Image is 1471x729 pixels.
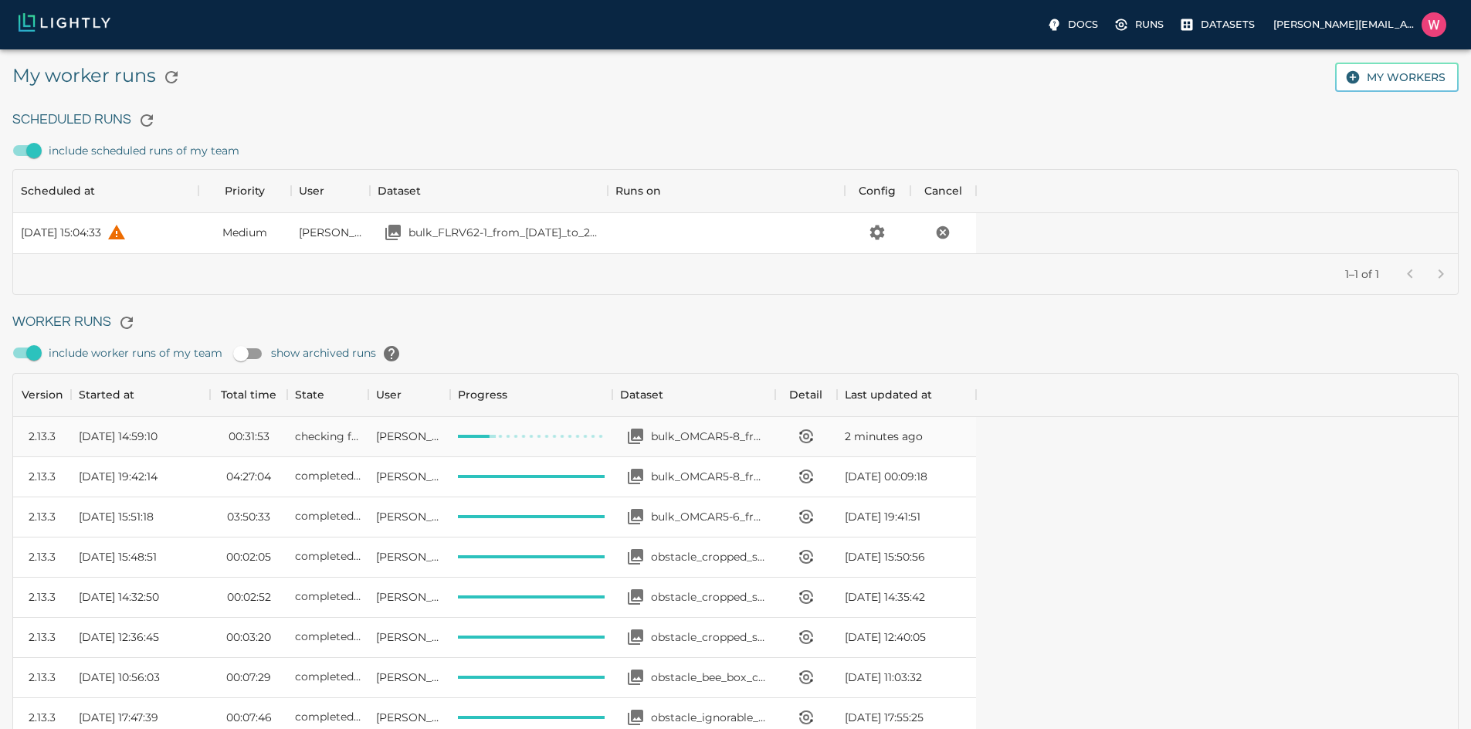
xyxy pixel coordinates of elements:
p: [PERSON_NAME][EMAIL_ADDRESS][PERSON_NAME] [1273,17,1415,32]
p: Docs [1068,17,1098,32]
div: Runs on [608,169,845,212]
time: 00:02:52 [227,589,271,605]
span: [DATE] 19:41:51 [845,509,920,524]
time: 00:07:29 [226,670,271,685]
div: Last updated at [837,373,976,416]
div: Dataset [620,373,663,416]
p: obstacle_cropped_set_2025-01-01_2025-08-15_21-33-00 [651,549,768,565]
p: Runs [1135,17,1164,32]
div: 2.13.3 [29,469,56,484]
div: Progress [450,373,613,416]
button: help [376,338,407,369]
span: [DATE] 12:36:45 [79,629,159,645]
p: obstacle_ignorable_object_cropped_set_2025-05-01_2025-08-15_00-03-13 [651,710,768,725]
div: Cancel [910,169,976,212]
div: Runs on [615,169,661,212]
div: Dataset [612,373,775,416]
h6: Worker Runs [12,307,1459,338]
a: Open your dataset obstacle_bee_box_cropped_set_2025-03-01_2025-08-15_17-37-54obstacle_bee_box_cro... [620,662,768,693]
p: bulk_OMCAR5-6_from_[DATE]_to_2025-08-14_2025-08-15_21-44-01 [651,509,768,524]
button: View worker run detail [791,582,822,612]
div: State [287,373,368,416]
a: Open your dataset bulk_FLRV62-1_from_2025-07-07_to_2025-07-08_2025-08-18_21-31-58bulk_FLRV62-1_fr... [378,217,599,248]
div: Dataset [370,169,607,212]
span: completed [295,710,361,724]
span: [DATE] 12:40:05 [845,629,926,645]
p: bulk_OMCAR5-8_from_[DATE]_to_2025-07-23_2025-08-15_21-51-33 [651,469,768,484]
div: Version [13,373,71,416]
p: bulk_OMCAR5-8_from_[DATE]_to_2025-07-03_2025-08-18_21-24-17 [651,429,768,444]
div: User [376,373,402,416]
div: Started at [79,373,134,416]
div: Scheduled at [13,169,198,212]
h6: Scheduled Runs [12,105,1459,136]
span: William Maio (Bonsairobotics) [299,225,362,240]
span: checking for corrupt images [295,429,450,443]
div: 2.13.3 [29,549,56,565]
button: Open your dataset obstacle_cropped_set_2025-01-01_2025-08-15_21-33-00 [620,541,651,572]
time: 03:50:33 [227,509,270,524]
button: View worker run detail [791,501,822,532]
div: Dataset [378,169,421,212]
img: William Maio [1422,12,1446,37]
label: Docs [1043,12,1104,37]
span: [DATE] 14:32:50 [79,589,159,605]
span: William Maio (Bonsairobotics) [376,469,442,484]
span: Medium [222,225,267,240]
span: William Maio (Bonsairobotics) [376,429,442,444]
span: [DATE] 14:35:42 [845,589,925,605]
div: 2.13.3 [29,509,56,524]
span: [DATE] 17:47:39 [79,710,158,725]
div: Scheduled at [21,169,95,212]
div: 2.13.3 [29,710,56,725]
div: Started at [71,373,210,416]
span: William Maio (Bonsairobotics) [376,589,442,605]
button: Open your dataset bulk_OMCAR5-8_from_2025-07-03_to_2025-07-03_2025-08-18_21-24-17 [620,421,651,452]
div: 2.13.3 [29,589,56,605]
span: [DATE] 15:48:51 [79,549,157,565]
span: completed [295,670,361,683]
label: [PERSON_NAME][EMAIL_ADDRESS][PERSON_NAME]William Maio [1267,8,1452,42]
button: View worker run detail [791,662,822,693]
span: William Maio (Bonsairobotics) [376,549,442,565]
span: [DATE] 11:03:32 [845,670,922,685]
a: Open your dataset obstacle_cropped_set_2025-02-01_2025-08-15_19-13-51obstacle_cropped_set_2025-02... [620,622,768,653]
button: Open your dataset bulk_OMCAR5-8_from_2025-07-22_to_2025-07-23_2025-08-15_21-51-33 [620,461,651,492]
p: bulk_FLRV62-1_from_[DATE]_to_2025-07-08_2025-08-18_21-31-58 [408,225,599,240]
span: William Maio (Bonsairobotics) [376,629,442,645]
a: Open your dataset bulk_OMCAR5-6_from_2025-08-10_to_2025-08-14_2025-08-15_21-44-01bulk_OMCAR5-6_fr... [620,501,768,532]
span: completed [295,469,361,483]
a: Open your dataset obstacle_cropped_set_2025-02-01_2025-08-15_19-46-58obstacle_cropped_set_2025-02... [620,582,768,612]
span: William Maio (Bonsairobotics) [376,509,442,524]
div: Detail [789,373,822,416]
span: [DATE] 17:55:25 [845,710,924,725]
time: 04:27:04 [226,469,271,484]
time: 2 minutes ago [845,429,923,444]
span: completed [295,549,361,563]
span: William Maio (Bonsairobotics) [376,670,442,685]
button: Open your dataset bulk_OMCAR5-6_from_2025-08-10_to_2025-08-14_2025-08-15_21-44-01 [620,501,651,532]
img: Lightly [19,13,110,32]
time: 00:03:20 [226,629,271,645]
div: User [299,169,324,212]
button: My workers [1335,63,1459,93]
span: [DATE] 15:51:18 [79,509,154,524]
div: Version [22,373,63,416]
p: obstacle_bee_box_cropped_set_2025-03-01_2025-08-15_17-37-54 [651,670,768,685]
div: User [368,373,449,416]
div: [DATE] 15:04:33 [21,225,101,240]
span: [DATE] 19:42:14 [79,469,158,484]
div: Cancel [924,169,962,212]
div: Priority [198,169,291,212]
div: Detail [775,373,837,416]
div: Priority [225,169,265,212]
span: completed [295,589,361,603]
a: Open your dataset obstacle_cropped_set_2025-01-01_2025-08-15_21-33-00obstacle_cropped_set_2025-01... [620,541,768,572]
div: Total time [210,373,287,416]
button: View worker run detail [791,421,822,452]
time: 00:07:46 [226,710,272,725]
h5: My worker runs [12,62,187,93]
span: William Maio (Bonsairobotics) [376,710,442,725]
